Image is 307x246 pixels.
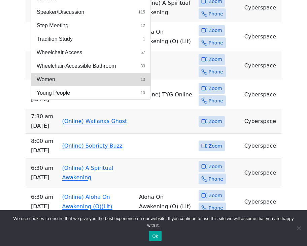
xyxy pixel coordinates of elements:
button: Step Meeting12 results [31,19,150,32]
span: Zoom [209,162,222,171]
button: Young People10 results [31,86,150,100]
span: [DATE] [31,121,57,131]
td: Cyberspace [242,158,281,187]
span: 115 results [138,9,145,15]
button: Wheelchair-Accessible Bathroom33 results [31,59,150,73]
span: Phone [209,39,223,47]
span: Wheelchair Access [37,49,82,57]
span: Phone [209,10,223,18]
button: Speaker/Discussion115 results [31,5,150,19]
span: No [295,225,302,232]
button: Women13 results [31,73,150,86]
span: Zoom [209,142,222,150]
span: 1 result [143,36,145,42]
span: Zoom [209,117,222,126]
span: Women [37,75,55,84]
span: Zoom [209,55,222,64]
span: 6:30 AM [31,163,57,173]
span: We use cookies to ensure that we give you the best experience on our website. If you continue to ... [10,215,297,229]
td: Cyberspace [242,22,281,51]
td: Cyberspace [242,80,281,109]
td: Cyberspace [242,109,281,134]
td: (Online) TYG Online [136,80,196,109]
a: (Online) A Spiritual Awakening [62,165,113,181]
span: 6:30 AM [31,192,57,202]
button: Tradition Study1 result [31,32,150,46]
span: 8:00 AM [31,136,57,146]
span: [DATE] [31,173,57,182]
span: Phone [209,175,223,183]
span: 13 results [141,76,145,83]
span: Tradition Study [37,35,73,43]
span: Zoom [209,191,222,200]
button: Wheelchair Access57 results [31,46,150,59]
span: [DATE] [31,202,57,211]
button: Ok [149,231,161,241]
span: Wheelchair-Accessible Bathroom [37,62,116,70]
span: Phone [209,68,223,76]
td: Aloha On Awakening (O) (Lit) [136,187,196,216]
span: Step Meeting [37,22,68,30]
td: Cyberspace [242,51,281,80]
a: (Online) Sobriety Buzz [62,143,123,149]
a: (Online) Wailanas Ghost [62,118,127,124]
a: (Online) Aloha On Awakening (O)(Lit) [62,194,112,210]
span: Phone [209,204,223,212]
span: 33 results [141,63,145,69]
span: 57 results [141,50,145,56]
span: 12 results [141,23,145,29]
span: Young People [37,89,70,97]
span: Phone [209,97,223,105]
span: Speaker/Discussion [37,8,84,16]
span: 7:30 AM [31,112,57,121]
td: Aloha On Awakening (O) (Lit) [136,22,196,51]
td: Cyberspace [242,134,281,158]
span: 10 results [141,90,145,96]
td: Cyberspace [242,187,281,216]
span: Zoom [209,84,222,93]
span: Zoom [209,26,222,35]
span: [DATE] [31,146,57,155]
